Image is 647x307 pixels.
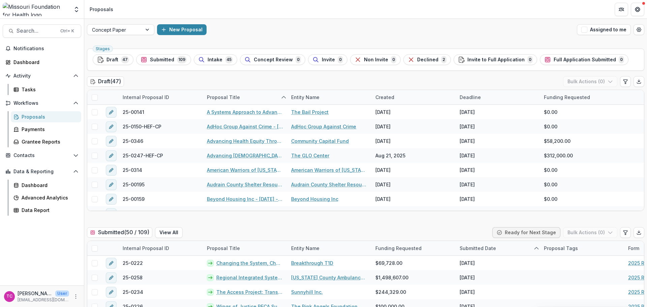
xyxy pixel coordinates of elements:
[460,181,475,188] div: [DATE]
[87,76,124,86] h2: Draft ( 47 )
[291,137,349,145] a: Community Capital Fund
[375,123,391,130] div: [DATE]
[106,208,117,219] button: edit
[544,152,573,159] span: $312,000.00
[456,241,540,255] div: Submitted Date
[13,59,76,66] div: Dashboard
[123,152,163,159] span: 25-0247-HEF-CP
[150,57,174,63] span: Submitted
[119,94,173,101] div: Internal Proposal ID
[634,227,644,238] button: Export table data
[322,57,335,63] span: Invite
[157,24,207,35] button: New Proposal
[13,73,70,79] span: Activity
[123,259,143,267] span: 25-0222
[3,98,81,109] button: Open Workflows
[18,290,53,297] p: [PERSON_NAME]
[203,90,287,104] div: Proposal Title
[460,288,475,296] div: [DATE]
[540,90,624,104] div: Funding Requested
[375,181,391,188] div: [DATE]
[338,56,343,63] span: 0
[460,137,475,145] div: [DATE]
[534,246,539,251] svg: sorted ascending
[123,210,143,217] span: 25-0293
[456,90,540,104] div: Deadline
[216,288,283,296] a: The Access Project: Transforming Recreation Through Community Power
[371,241,456,255] div: Funding Requested
[123,274,143,281] span: 25-0258
[563,76,617,87] button: Bulk Actions (0)
[123,137,143,145] span: 25-0346
[155,227,183,238] button: View All
[106,179,117,190] button: edit
[615,3,628,16] button: Partners
[287,241,371,255] div: Entity Name
[467,57,525,63] span: Invite to Full Application
[291,288,323,296] a: Sunnyhill Inc.
[544,166,557,174] span: $0.00
[207,210,283,217] a: Bootheel Babies and Families, Inc. - [DATE] - [DATE] Request for Concept Papers
[22,182,76,189] div: Dashboard
[207,195,283,203] a: Beyond Housing Inc - [DATE] - [DATE] Request for Concept Papers
[106,107,117,118] button: edit
[375,195,391,203] div: [DATE]
[441,56,446,63] span: 2
[3,3,69,16] img: Missouri Foundation for Health logo
[106,150,117,161] button: edit
[624,245,643,252] div: Form
[375,274,408,281] span: $1,498,607.00
[203,241,287,255] div: Proposal Title
[460,166,475,174] div: [DATE]
[375,210,391,217] div: [DATE]
[13,100,70,106] span: Workflows
[371,245,426,252] div: Funding Requested
[375,288,406,296] span: $244,329.00
[544,195,557,203] span: $0.00
[119,241,203,255] div: Internal Proposal ID
[620,76,631,87] button: Edit table settings
[136,54,191,65] button: Submitted109
[93,54,133,65] button: Draft47
[22,126,76,133] div: Payments
[291,166,367,174] a: American Warriors of [US_STATE], NFP
[375,166,391,174] div: [DATE]
[123,109,144,116] span: 25-00141
[460,259,475,267] div: [DATE]
[203,94,244,101] div: Proposal Title
[403,54,451,65] button: Declined2
[203,245,244,252] div: Proposal Title
[123,123,161,130] span: 25-0150-HEF-CP
[59,27,75,35] div: Ctrl + K
[291,195,338,203] a: Beyond Housing Inc
[3,70,81,81] button: Open Activity
[106,136,117,147] button: edit
[22,194,76,201] div: Advanced Analytics
[563,227,617,238] button: Bulk Actions (0)
[308,54,347,65] button: Invite0
[540,54,628,65] button: Full Application Submitted0
[460,210,475,217] div: [DATE]
[350,54,401,65] button: Non Invite0
[417,57,438,63] span: Declined
[72,3,81,16] button: Open entity switcher
[119,245,173,252] div: Internal Proposal ID
[106,287,117,298] button: edit
[13,169,70,175] span: Data & Reporting
[22,113,76,120] div: Proposals
[11,124,81,135] a: Payments
[456,94,485,101] div: Deadline
[11,84,81,95] a: Tasks
[281,95,286,100] svg: sorted ascending
[291,123,356,130] a: AdHoc Group Against Crime
[207,137,283,145] a: Advancing Health Equity Through Parent Voice and Advocacy
[11,136,81,147] a: Grantee Reports
[72,293,80,301] button: More
[207,109,283,116] a: A Systems Approach to Advancing Health Equity in [GEOGRAPHIC_DATA]
[123,195,145,203] span: 25-00159
[18,297,69,303] p: [EMAIL_ADDRESS][DOMAIN_NAME]
[371,90,456,104] div: Created
[11,205,81,216] a: Data Report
